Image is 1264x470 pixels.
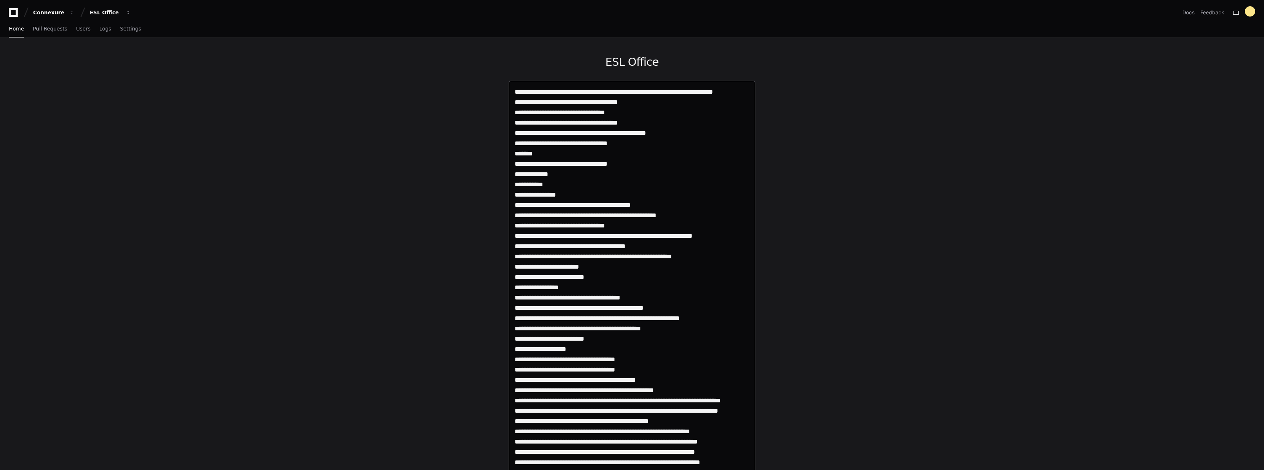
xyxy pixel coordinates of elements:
div: ESL Office [90,9,121,16]
span: Settings [120,26,141,31]
span: Pull Requests [33,26,67,31]
a: Docs [1182,9,1194,16]
div: Connexure [33,9,65,16]
button: Feedback [1200,9,1224,16]
button: Connexure [30,6,77,19]
a: Settings [120,21,141,37]
span: Users [76,26,90,31]
a: Pull Requests [33,21,67,37]
span: Logs [99,26,111,31]
a: Logs [99,21,111,37]
a: Home [9,21,24,37]
button: ESL Office [87,6,134,19]
span: Home [9,26,24,31]
h1: ESL Office [508,55,756,69]
a: Users [76,21,90,37]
